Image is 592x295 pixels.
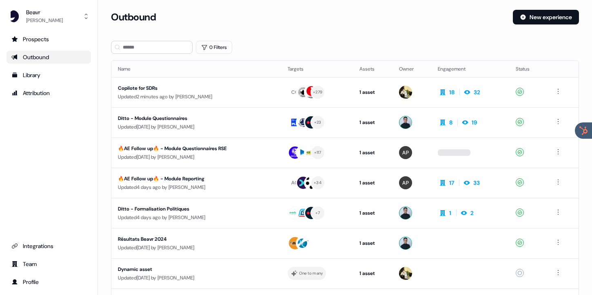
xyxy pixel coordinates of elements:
[111,61,281,77] th: Name
[313,89,322,96] div: + 279
[111,11,156,23] h3: Outbound
[399,267,412,280] img: Armand
[314,179,321,186] div: + 34
[399,116,412,129] img: Ugo
[7,33,91,46] a: Go to prospects
[7,69,91,82] a: Go to templates
[118,123,275,131] div: Updated [DATE] by [PERSON_NAME]
[7,257,91,271] a: Go to team
[473,179,480,187] div: 33
[359,269,386,277] div: 1 asset
[359,239,386,247] div: 1 asset
[314,119,321,126] div: + 23
[281,61,353,77] th: Targets
[118,244,275,252] div: Updated [DATE] by [PERSON_NAME]
[118,153,275,161] div: Updated [DATE] by [PERSON_NAME]
[11,278,86,286] div: Profile
[118,205,266,213] div: Ditto - Formalisation Politiques
[359,149,386,157] div: 1 asset
[7,275,91,288] a: Go to profile
[399,237,412,250] img: Ugo
[299,270,323,277] div: One to many
[392,61,431,77] th: Owner
[315,209,320,217] div: + 7
[314,149,321,156] div: + 117
[449,179,454,187] div: 17
[196,41,232,54] button: 0 Filters
[11,242,86,250] div: Integrations
[431,61,510,77] th: Engagement
[7,7,91,26] button: Beavr[PERSON_NAME]
[359,209,386,217] div: 1 asset
[26,16,63,24] div: [PERSON_NAME]
[449,209,451,217] div: 1
[291,179,298,187] div: AC
[449,118,452,126] div: 8
[399,86,412,99] img: Armand
[399,146,412,159] img: Alexis
[118,235,266,243] div: Résultats Beavr 2024
[359,88,386,96] div: 1 asset
[118,213,275,222] div: Updated 4 days ago by [PERSON_NAME]
[118,274,275,282] div: Updated [DATE] by [PERSON_NAME]
[11,71,86,79] div: Library
[118,114,266,122] div: Ditto - Module Questionnaires
[353,61,392,77] th: Assets
[359,179,386,187] div: 1 asset
[359,118,386,126] div: 1 asset
[118,175,266,183] div: 🔥AE Follow up🔥 - Module Reporting
[118,144,266,153] div: 🔥AE Follow up🔥 - Module Questionnaires RSE
[118,84,266,92] div: Copilote for SDRs
[26,8,63,16] div: Beavr
[7,87,91,100] a: Go to attribution
[11,35,86,43] div: Prospects
[472,118,477,126] div: 19
[11,89,86,97] div: Attribution
[118,93,275,101] div: Updated 2 minutes ago by [PERSON_NAME]
[513,10,579,24] button: New experience
[118,265,266,273] div: Dynamic asset
[509,61,547,77] th: Status
[7,240,91,253] a: Go to integrations
[470,209,474,217] div: 2
[11,260,86,268] div: Team
[7,51,91,64] a: Go to outbound experience
[291,88,299,96] div: CO
[399,206,412,220] img: Ugo
[449,88,455,96] div: 18
[399,176,412,189] img: Alexis
[118,183,275,191] div: Updated 4 days ago by [PERSON_NAME]
[474,88,480,96] div: 32
[11,53,86,61] div: Outbound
